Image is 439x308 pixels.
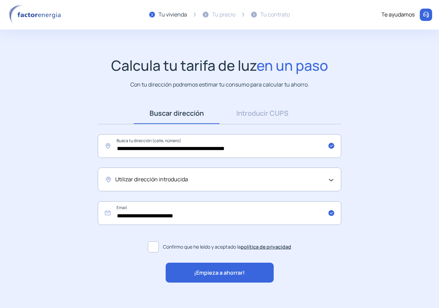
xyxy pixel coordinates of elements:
[158,10,187,19] div: Tu vivienda
[163,243,291,251] span: Confirmo que he leído y aceptado la
[423,11,429,18] img: llamar
[130,80,309,89] p: Con tu dirección podremos estimar tu consumo para calcular tu ahorro.
[111,57,328,74] h1: Calcula tu tarifa de luz
[257,56,328,75] span: en un paso
[212,10,235,19] div: Tu precio
[241,243,291,250] a: política de privacidad
[260,10,290,19] div: Tu contrato
[115,175,188,184] span: Utilizar dirección introducida
[194,269,245,277] span: ¡Empieza a ahorrar!
[134,103,219,124] a: Buscar dirección
[381,10,415,19] div: Te ayudamos
[219,103,305,124] a: Introducir CUPS
[7,5,65,25] img: logo factor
